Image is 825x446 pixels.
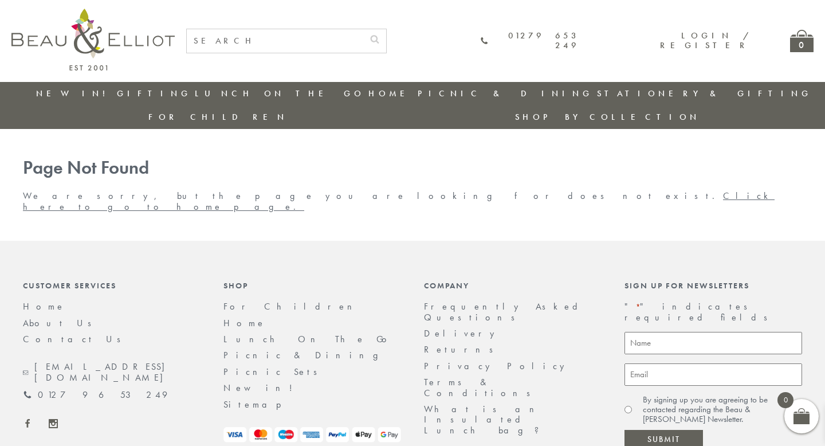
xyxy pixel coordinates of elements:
[23,390,167,400] a: 01279 653 249
[11,9,175,71] img: logo
[424,360,571,372] a: Privacy Policy
[597,88,812,99] a: Stationery & Gifting
[515,111,700,123] a: Shop by collection
[223,349,390,361] a: Picnic & Dining
[36,88,113,99] a: New in!
[23,190,775,212] a: Click here to go to home page.
[624,332,802,354] input: Name
[223,427,401,443] img: payment-logos.png
[424,343,501,355] a: Returns
[23,158,802,179] h1: Page Not Found
[624,302,802,323] p: " " indicates required fields
[23,362,201,383] a: [EMAIL_ADDRESS][DOMAIN_NAME]
[195,88,364,99] a: Lunch On The Go
[424,281,602,290] div: Company
[23,300,65,312] a: Home
[624,281,802,290] div: Sign up for newsletters
[23,281,201,290] div: Customer Services
[117,88,191,99] a: Gifting
[223,382,301,394] a: New in!
[660,30,750,51] a: Login / Register
[223,398,297,410] a: Sitemap
[11,158,814,212] div: We are sorry, but the page you are looking for does not exist.
[223,281,401,290] div: Shop
[187,29,363,53] input: SEARCH
[424,327,501,339] a: Delivery
[368,88,414,99] a: Home
[23,333,128,345] a: Contact Us
[777,392,793,408] span: 0
[643,395,802,425] label: By signing up you are agreeing to be contacted regarding the Beau & [PERSON_NAME] Newsletter.
[223,300,361,312] a: For Children
[148,111,288,123] a: For Children
[624,363,802,386] input: Email
[223,366,325,378] a: Picnic Sets
[223,333,394,345] a: Lunch On The Go
[424,376,538,398] a: Terms & Conditions
[23,317,99,329] a: About Us
[424,403,548,436] a: What is an Insulated Lunch bag?
[223,317,266,329] a: Home
[481,31,579,51] a: 01279 653 249
[424,300,585,323] a: Frequently Asked Questions
[418,88,593,99] a: Picnic & Dining
[790,30,814,52] a: 0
